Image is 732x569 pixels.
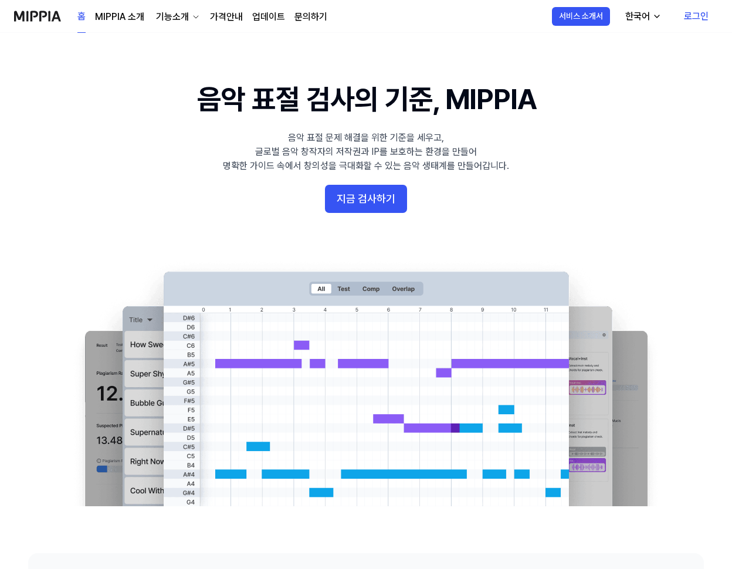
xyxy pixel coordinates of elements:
[154,10,201,24] button: 기능소개
[197,80,536,119] h1: 음악 표절 검사의 기준, MIPPIA
[77,1,86,33] a: 홈
[95,10,144,24] a: MIPPIA 소개
[223,131,509,173] div: 음악 표절 문제 해결을 위한 기준을 세우고, 글로벌 음악 창작자의 저작권과 IP를 보호하는 환경을 만들어 명확한 가이드 속에서 창의성을 극대화할 수 있는 음악 생태계를 만들어...
[294,10,327,24] a: 문의하기
[552,7,610,26] button: 서비스 소개서
[325,185,407,213] button: 지금 검사하기
[61,260,671,506] img: main Image
[154,10,191,24] div: 기능소개
[616,5,669,28] button: 한국어
[210,10,243,24] a: 가격안내
[252,10,285,24] a: 업데이트
[623,9,652,23] div: 한국어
